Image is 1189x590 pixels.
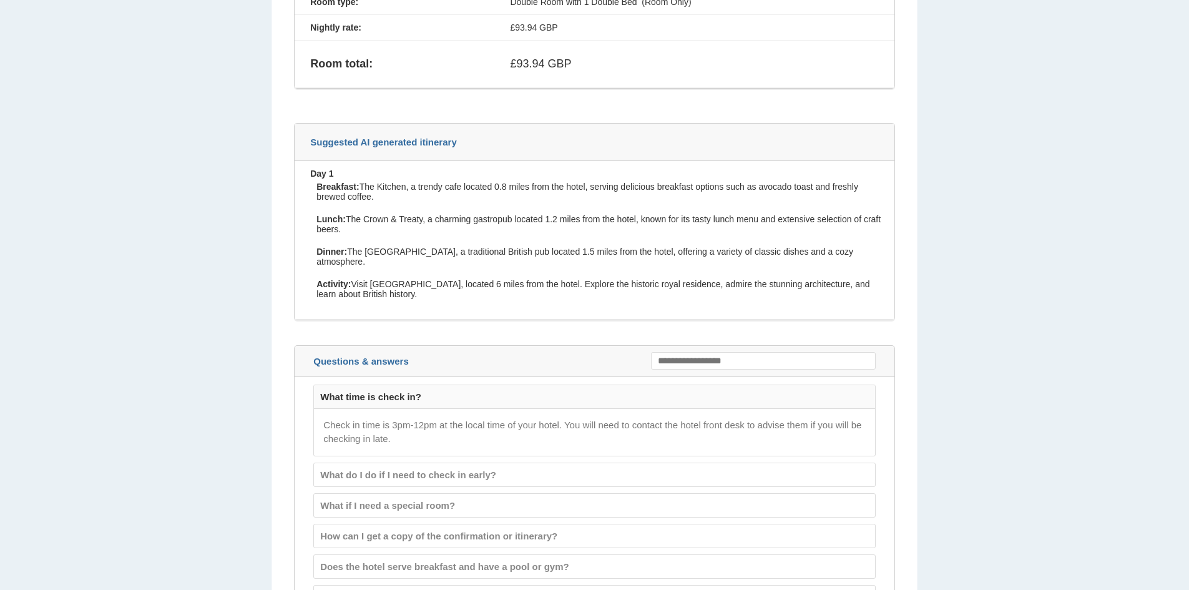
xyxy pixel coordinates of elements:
[314,385,875,408] div: What time is check in?
[323,418,866,446] p: Check in time is 3pm-12pm at the local time of your hotel. You will need to contact the hotel fro...
[316,214,885,240] p: The Crown & Treaty, a charming gastropub located 1.2 miles from the hotel, known for its tasty lu...
[494,48,894,80] div: £93.94 GBP
[314,524,875,548] div: How can I get a copy of the confirmation or itinerary?
[316,182,885,208] p: The Kitchen, a trendy cafe located 0.8 miles from the hotel, serving delicious breakfast options ...
[310,137,457,147] span: Suggested AI generated itinerary
[316,279,885,305] p: Visit [GEOGRAPHIC_DATA], located 6 miles from the hotel. Explore the historic royal residence, ad...
[494,22,894,32] div: £93.94 GBP
[314,555,875,578] div: Does the hotel serve breakfast and have a pool or gym?
[314,494,875,517] div: What if I need a special room?
[316,247,885,273] p: The [GEOGRAPHIC_DATA], a traditional British pub located 1.5 miles from the hotel, offering a var...
[295,22,494,32] div: Nightly rate:
[316,182,359,192] b: Breakfast:
[313,356,409,366] span: Questions & answers
[295,48,494,80] div: Room total:
[316,279,351,289] b: Activity:
[310,169,885,182] div: Day 1
[28,9,54,20] span: Help
[316,247,347,257] b: Dinner:
[314,463,875,486] div: What do I do if I need to check in early?
[316,214,346,224] b: Lunch:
